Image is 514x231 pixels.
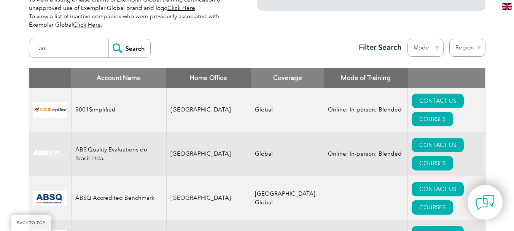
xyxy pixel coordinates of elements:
[167,5,195,11] a: Click Here
[71,68,166,88] th: Account Name: activate to sort column descending
[412,112,453,126] a: COURSES
[251,68,324,88] th: Coverage: activate to sort column ascending
[251,88,324,132] td: Global
[71,176,166,220] td: ABSQ Accredited Benchmark
[251,176,324,220] td: [GEOGRAPHIC_DATA], Global
[412,138,464,152] a: CONTACT US
[73,21,101,28] a: Click Here
[33,150,67,158] img: c92924ac-d9bc-ea11-a814-000d3a79823d-logo.jpg
[71,132,166,176] td: ABS Quality Evaluations do Brasil Ltda.
[166,176,251,220] td: [GEOGRAPHIC_DATA]
[412,156,453,170] a: COURSES
[412,200,453,215] a: COURSES
[324,68,408,88] th: Mode of Training: activate to sort column ascending
[324,132,408,176] td: Online; In-person; Blended
[251,132,324,176] td: Global
[502,3,512,10] img: en
[412,182,464,196] a: CONTACT US
[71,88,166,132] td: 9001Simplified
[354,43,402,52] h3: Filter Search
[33,191,67,206] img: cc24547b-a6e0-e911-a812-000d3a795b83-logo.png
[11,215,51,231] a: BACK TO TOP
[324,88,408,132] td: Online; In-person; Blended
[408,68,485,88] th: : activate to sort column ascending
[166,88,251,132] td: [GEOGRAPHIC_DATA]
[476,193,495,212] img: contact-chat.png
[108,39,150,57] input: Search
[412,94,464,108] a: CONTACT US
[33,102,67,118] img: 37c9c059-616f-eb11-a812-002248153038-logo.png
[166,68,251,88] th: Home Office: activate to sort column ascending
[166,132,251,176] td: [GEOGRAPHIC_DATA]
